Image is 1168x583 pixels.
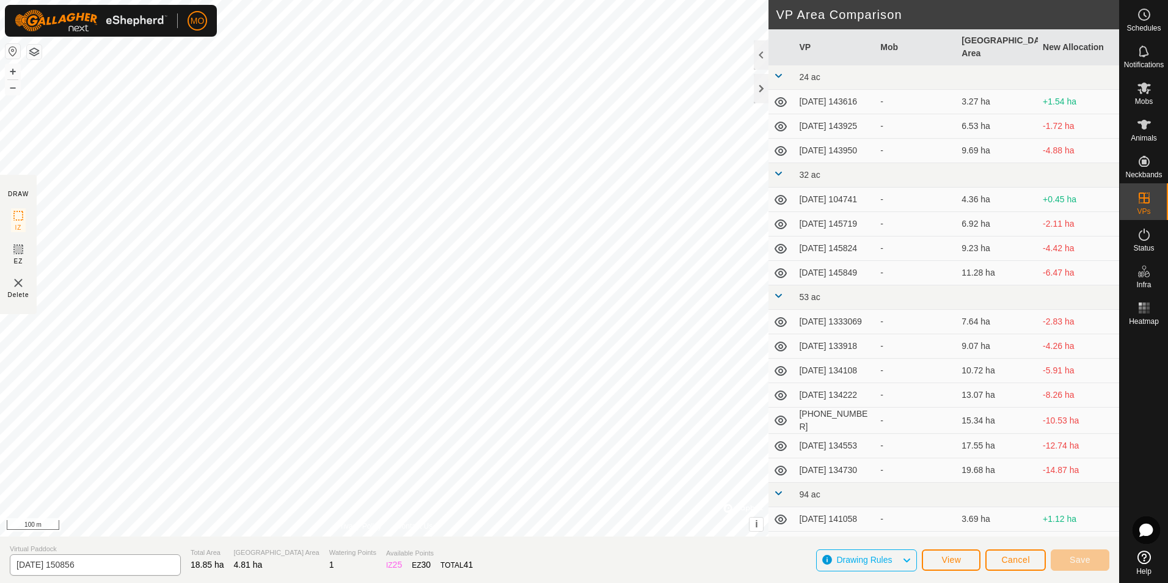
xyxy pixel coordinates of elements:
[1038,434,1119,458] td: -12.74 ha
[880,389,952,402] div: -
[8,189,29,199] div: DRAW
[794,408,875,434] td: [PHONE_NUMBER]
[794,188,875,212] td: [DATE] 104741
[794,212,875,237] td: [DATE] 145719
[234,548,319,558] span: [GEOGRAPHIC_DATA] Area
[1038,261,1119,285] td: -6.47 ha
[422,560,431,570] span: 30
[880,144,952,157] div: -
[1038,359,1119,383] td: -5.91 ha
[412,559,431,571] div: EZ
[5,64,20,79] button: +
[799,292,820,302] span: 53 ac
[14,257,23,266] span: EZ
[957,29,1038,65] th: [GEOGRAPHIC_DATA] Area
[880,439,952,452] div: -
[11,276,26,290] img: VP
[1125,171,1162,178] span: Neckbands
[880,464,952,477] div: -
[957,507,1038,532] td: 3.69 ha
[396,521,433,532] a: Contact Us
[440,559,473,571] div: TOTAL
[957,334,1038,359] td: 9.07 ha
[1070,555,1090,565] span: Save
[234,560,263,570] span: 4.81 ha
[10,544,181,554] span: Virtual Paddock
[1135,98,1153,105] span: Mobs
[794,29,875,65] th: VP
[880,414,952,427] div: -
[1131,134,1157,142] span: Animals
[957,383,1038,408] td: 13.07 ha
[794,458,875,483] td: [DATE] 134730
[1137,208,1150,215] span: VPs
[836,555,892,565] span: Drawing Rules
[880,340,952,353] div: -
[957,212,1038,237] td: 6.92 ha
[957,434,1038,458] td: 17.55 ha
[794,114,875,139] td: [DATE] 143925
[880,266,952,279] div: -
[1038,114,1119,139] td: -1.72 ha
[1126,24,1161,32] span: Schedules
[1038,188,1119,212] td: +0.45 ha
[957,408,1038,434] td: 15.34 ha
[880,242,952,255] div: -
[794,434,875,458] td: [DATE] 134553
[794,383,875,408] td: [DATE] 134222
[386,559,402,571] div: IZ
[957,310,1038,334] td: 7.64 ha
[1129,318,1159,325] span: Heatmap
[386,548,473,559] span: Available Points
[957,114,1038,139] td: 6.53 ha
[957,237,1038,261] td: 9.23 ha
[794,139,875,163] td: [DATE] 143950
[799,490,820,499] span: 94 ac
[957,458,1038,483] td: 19.68 ha
[957,90,1038,114] td: 3.27 ha
[1038,507,1119,532] td: +1.12 ha
[941,555,961,565] span: View
[776,7,1119,22] h2: VP Area Comparison
[1133,244,1154,252] span: Status
[27,45,42,59] button: Map Layers
[957,188,1038,212] td: 4.36 ha
[880,513,952,526] div: -
[880,315,952,328] div: -
[1051,549,1109,571] button: Save
[15,223,22,232] span: IZ
[985,549,1046,571] button: Cancel
[794,507,875,532] td: [DATE] 141058
[1124,61,1164,68] span: Notifications
[1038,532,1119,556] td: +1.09 ha
[5,80,20,95] button: –
[336,521,382,532] a: Privacy Policy
[329,548,376,558] span: Watering Points
[1038,90,1119,114] td: +1.54 ha
[191,548,224,558] span: Total Area
[880,193,952,206] div: -
[1038,212,1119,237] td: -2.11 ha
[794,261,875,285] td: [DATE] 145849
[5,44,20,59] button: Reset Map
[799,170,820,180] span: 32 ac
[191,560,224,570] span: 18.85 ha
[794,532,875,556] td: [DATE] 145106
[8,290,29,299] span: Delete
[799,72,820,82] span: 24 ac
[15,10,167,32] img: Gallagher Logo
[957,139,1038,163] td: 9.69 ha
[880,120,952,133] div: -
[1038,310,1119,334] td: -2.83 ha
[750,518,763,531] button: i
[794,359,875,383] td: [DATE] 134108
[1038,408,1119,434] td: -10.53 ha
[1038,334,1119,359] td: -4.26 ha
[875,29,957,65] th: Mob
[1136,281,1151,288] span: Infra
[755,519,757,529] span: i
[880,364,952,377] div: -
[1038,458,1119,483] td: -14.87 ha
[794,90,875,114] td: [DATE] 143616
[393,560,403,570] span: 25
